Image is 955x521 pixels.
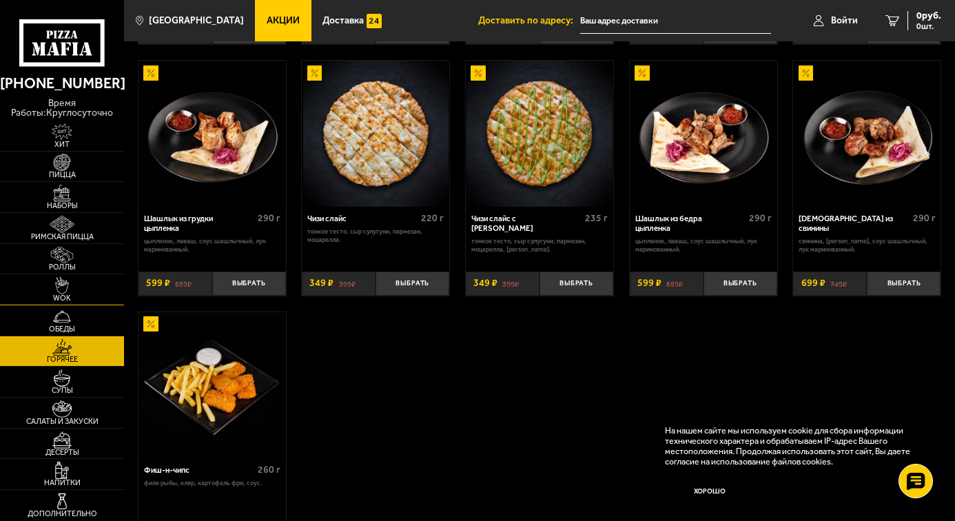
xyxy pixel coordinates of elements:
p: тонкое тесто, сыр сулугуни, пармезан, моцарелла. [307,227,444,243]
p: тонкое тесто, сыр сулугуни, пармезан, моцарелла, [PERSON_NAME]. [471,237,608,253]
span: [GEOGRAPHIC_DATA] [149,16,244,25]
button: Выбрать [704,272,777,296]
button: Выбрать [212,272,286,296]
span: 290 г [749,212,772,224]
span: Войти [831,16,858,25]
a: АкционныйШашлык из бедра цыпленка [630,61,777,207]
span: Доставить по адресу: [478,16,580,25]
img: Акционный [143,316,158,331]
img: Шашлык из свинины [794,61,941,207]
div: [DEMOGRAPHIC_DATA] из свинины [799,214,909,234]
div: Шашлык из грудки цыпленка [144,214,254,234]
span: 0 шт. [916,22,941,30]
button: Выбрать [867,272,941,296]
a: АкционныйЧизи слайс с соусом Ранч [466,61,613,207]
s: 659 ₽ [666,278,683,288]
span: 235 г [585,212,608,224]
button: Хорошо [665,476,754,506]
img: Шашлык из бедра цыпленка [630,61,777,207]
button: Выбрать [376,272,449,296]
span: 599 ₽ [146,278,170,288]
s: 659 ₽ [175,278,192,288]
div: Чизи слайс с [PERSON_NAME] [471,214,582,234]
span: 349 ₽ [473,278,497,288]
img: Шашлык из грудки цыпленка [139,61,285,207]
span: 599 ₽ [637,278,661,288]
p: свинина, [PERSON_NAME], соус шашлычный, лук маринованный. [799,237,935,253]
span: 349 ₽ [309,278,333,288]
img: Акционный [471,65,486,81]
s: 749 ₽ [830,278,847,288]
span: 290 г [258,212,280,224]
img: Акционный [635,65,650,81]
span: 290 г [913,212,936,224]
span: 220 г [421,212,444,224]
p: На нашем сайте мы используем cookie для сбора информации технического характера и обрабатываем IP... [665,426,923,467]
img: Акционный [307,65,322,81]
span: Акции [267,16,300,25]
div: Шашлык из бедра цыпленка [635,214,746,234]
span: 699 ₽ [801,278,825,288]
span: Доставка [322,16,364,25]
img: 15daf4d41897b9f0e9f617042186c801.svg [367,14,382,29]
p: цыпленок, лаваш, соус шашлычный, лук маринованный. [635,237,772,253]
img: Фиш-н-чипс [139,312,285,458]
s: 399 ₽ [502,278,519,288]
a: АкционныйШашлык из свинины [793,61,941,207]
p: цыпленок, лаваш, соус шашлычный, лук маринованный. [144,237,280,253]
a: АкционныйШашлык из грудки цыпленка [138,61,286,207]
img: Акционный [799,65,814,81]
img: Акционный [143,65,158,81]
a: АкционныйЧизи слайс [302,61,449,207]
s: 399 ₽ [339,278,356,288]
p: филе рыбы, кляр, картофель фри, соус. [144,479,280,487]
div: Чизи слайс [307,214,418,224]
img: Чизи слайс [303,61,449,207]
span: 260 г [258,464,280,476]
a: АкционныйФиш-н-чипс [138,312,286,458]
button: Выбрать [540,272,613,296]
span: 0 руб. [916,11,941,21]
img: Чизи слайс с соусом Ранч [466,61,613,207]
input: Ваш адрес доставки [580,8,771,34]
div: Фиш-н-чипс [144,466,254,476]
